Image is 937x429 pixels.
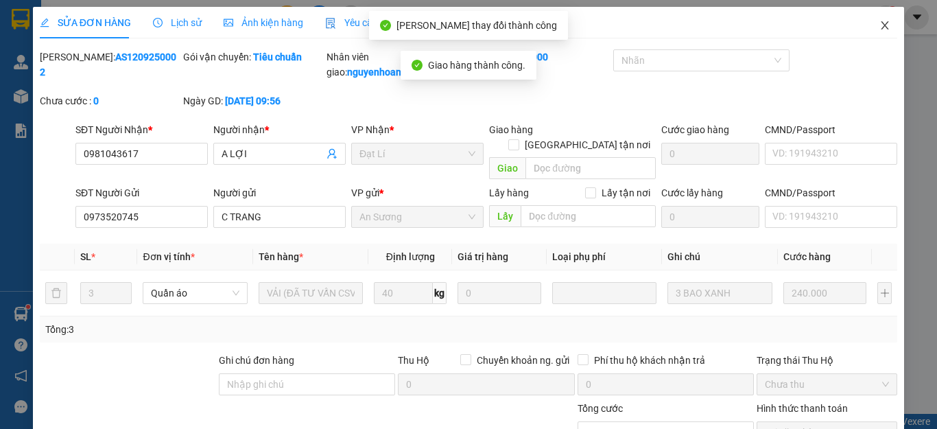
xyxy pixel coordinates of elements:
[783,251,831,262] span: Cước hàng
[578,403,623,414] span: Tổng cước
[380,20,391,31] span: check-circle
[45,322,363,337] div: Tổng: 3
[80,251,91,262] span: SL
[596,185,656,200] span: Lấy tận nơi
[396,20,557,31] span: [PERSON_NAME] thay đổi thành công
[458,282,541,304] input: 0
[219,373,395,395] input: Ghi chú đơn hàng
[661,143,759,165] input: Cước giao hàng
[757,403,848,414] label: Hình thức thanh toán
[75,185,208,200] div: SĐT Người Gửi
[386,251,435,262] span: Định lượng
[359,143,475,164] span: Đạt Lí
[458,251,508,262] span: Giá trị hàng
[259,251,303,262] span: Tên hàng
[471,353,575,368] span: Chuyển khoản ng. gửi
[72,51,191,76] span: nguyenhoang.tienoanh - In:
[489,187,529,198] span: Lấy hàng
[219,355,294,366] label: Ghi chú đơn hàng
[259,282,363,304] input: VD: Bàn, Ghế
[525,157,656,179] input: Dọc đường
[347,67,449,78] b: nguyenhoang.tienoanh
[183,93,324,108] div: Ngày GD:
[519,137,656,152] span: [GEOGRAPHIC_DATA] tận nơi
[224,18,233,27] span: picture
[661,206,759,228] input: Cước lấy hàng
[765,122,897,137] div: CMND/Passport
[428,60,525,71] span: Giao hàng thành công.
[93,95,99,106] b: 0
[224,17,303,28] span: Ảnh kiện hàng
[253,51,302,62] b: Tiêu chuẩn
[153,18,163,27] span: clock-circle
[213,185,346,200] div: Người gửi
[72,39,191,76] span: DL1309250124 -
[757,353,897,368] div: Trạng thái Thu Hộ
[783,282,867,304] input: 0
[45,282,67,304] button: delete
[153,17,202,28] span: Lịch sử
[547,244,662,270] th: Loại phụ phí
[143,251,194,262] span: Đơn vị tính
[40,18,49,27] span: edit
[359,207,475,227] span: An Sương
[667,282,772,304] input: Ghi Chú
[327,49,467,80] div: Nhân viên giao:
[213,122,346,137] div: Người nhận
[325,17,470,28] span: Yêu cầu xuất hóa đơn điện tử
[40,49,180,80] div: [PERSON_NAME]:
[351,185,484,200] div: VP gửi
[866,7,904,45] button: Close
[765,185,897,200] div: CMND/Passport
[40,93,180,108] div: Chưa cước :
[521,205,656,227] input: Dọc đường
[470,49,610,65] div: Cước rồi :
[398,355,429,366] span: Thu Hộ
[32,19,70,65] img: qr-code
[40,17,131,28] span: SỬA ĐƠN HÀNG
[877,282,892,304] button: plus
[661,187,723,198] label: Cước lấy hàng
[879,20,890,31] span: close
[72,8,132,22] span: Gửi:
[412,60,423,71] span: check-circle
[589,353,711,368] span: Phí thu hộ khách nhận trả
[351,124,390,135] span: VP Nhận
[489,124,533,135] span: Giao hàng
[151,283,239,303] span: Quần áo
[84,64,165,76] span: 19:32:23 [DATE]
[97,8,132,22] span: Đạt Lí
[325,18,336,29] img: icon
[75,122,208,137] div: SĐT Người Nhận
[489,205,521,227] span: Lấy
[433,282,447,304] span: kg
[662,244,777,270] th: Ghi chú
[32,84,170,159] strong: Nhận:
[765,374,889,395] span: Chưa thu
[225,95,281,106] b: [DATE] 09:56
[661,124,729,135] label: Cước giao hàng
[327,148,337,159] span: user-add
[72,25,179,36] span: C LINH - 0786733931
[183,49,324,65] div: Gói vận chuyển:
[489,157,525,179] span: Giao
